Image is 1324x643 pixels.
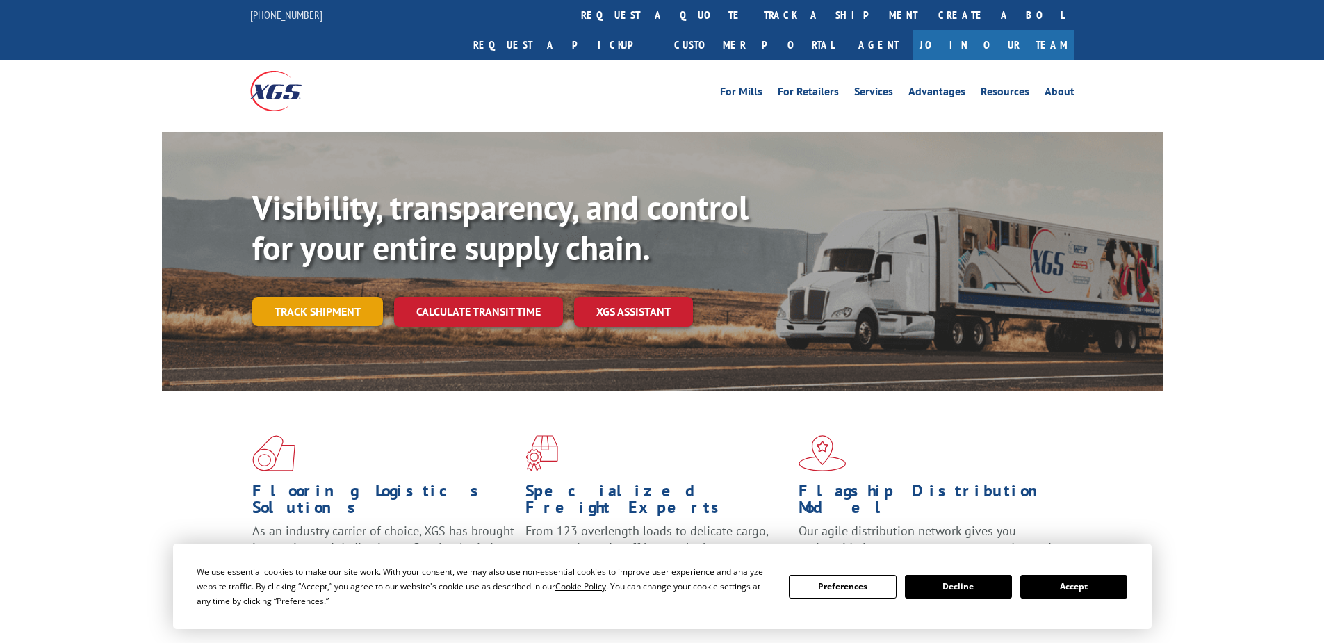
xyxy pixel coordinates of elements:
a: Agent [844,30,913,60]
button: Decline [905,575,1012,599]
a: Resources [981,86,1029,101]
a: About [1045,86,1074,101]
a: For Mills [720,86,762,101]
a: Advantages [908,86,965,101]
img: xgs-icon-flagship-distribution-model-red [799,435,847,471]
div: We use essential cookies to make our site work. With your consent, we may also use non-essential ... [197,564,772,608]
span: Cookie Policy [555,580,606,592]
a: Calculate transit time [394,297,563,327]
p: From 123 overlength loads to delicate cargo, our experienced staff knows the best way to move you... [525,523,788,585]
img: xgs-icon-total-supply-chain-intelligence-red [252,435,295,471]
a: XGS ASSISTANT [574,297,693,327]
a: Customer Portal [664,30,844,60]
button: Accept [1020,575,1127,599]
h1: Specialized Freight Experts [525,482,788,523]
a: [PHONE_NUMBER] [250,8,322,22]
a: Track shipment [252,297,383,326]
h1: Flagship Distribution Model [799,482,1061,523]
span: Preferences [277,595,324,607]
div: Cookie Consent Prompt [173,544,1152,629]
h1: Flooring Logistics Solutions [252,482,515,523]
b: Visibility, transparency, and control for your entire supply chain. [252,186,749,269]
img: xgs-icon-focused-on-flooring-red [525,435,558,471]
button: Preferences [789,575,896,599]
a: Services [854,86,893,101]
span: Our agile distribution network gives you nationwide inventory management on demand. [799,523,1054,555]
a: For Retailers [778,86,839,101]
a: Join Our Team [913,30,1074,60]
a: Request a pickup [463,30,664,60]
span: As an industry carrier of choice, XGS has brought innovation and dedication to flooring logistics... [252,523,514,572]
